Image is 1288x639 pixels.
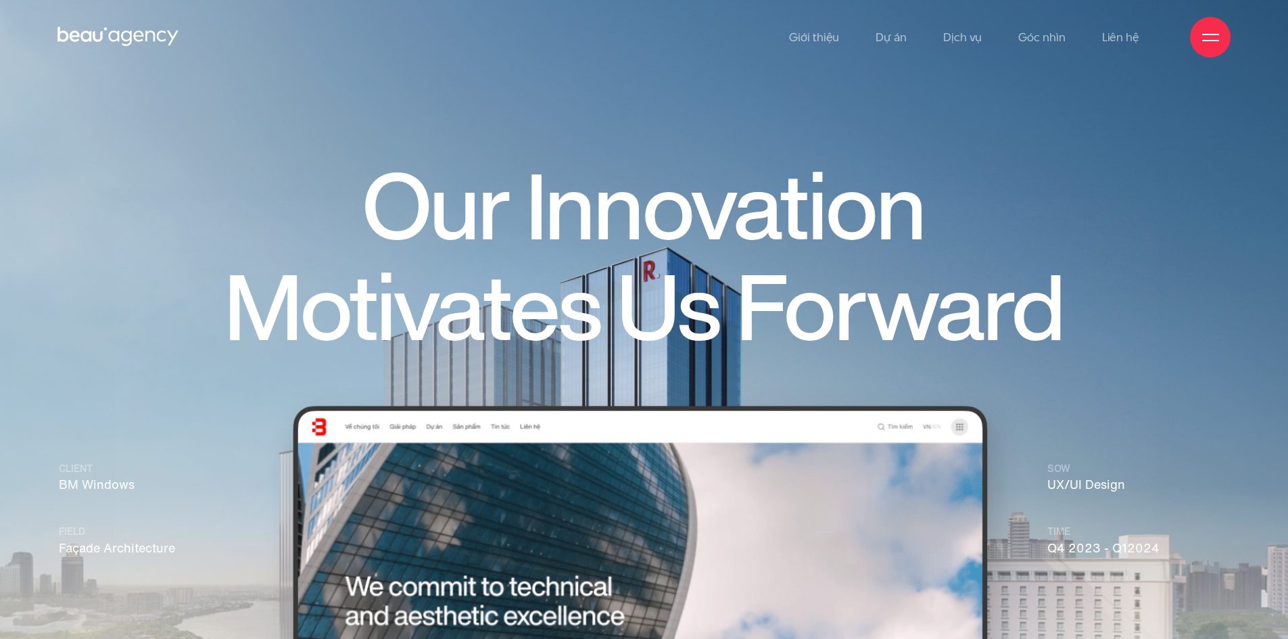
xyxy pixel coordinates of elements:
h1: Our Innovation Motivates Us Forward [158,158,1130,358]
p: Façade Architecture [59,525,240,558]
p: BM Windows [59,462,240,495]
small: Field [59,525,240,540]
small: SOW [1047,462,1229,477]
p: UX/UI Design [1047,462,1229,495]
small: Client [59,462,240,477]
small: Time [1047,525,1229,540]
p: Q4 2023 - Q1 2024 [1047,525,1229,558]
